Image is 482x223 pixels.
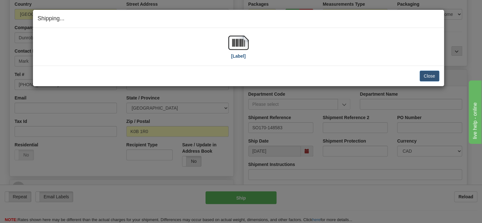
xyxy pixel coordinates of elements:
[231,53,246,59] label: [Label]
[228,40,249,58] a: [Label]
[38,15,65,22] span: Shipping...
[467,79,481,144] iframe: chat widget
[420,71,439,81] button: Close
[5,4,59,11] div: live help - online
[228,33,249,53] img: barcode.jpg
